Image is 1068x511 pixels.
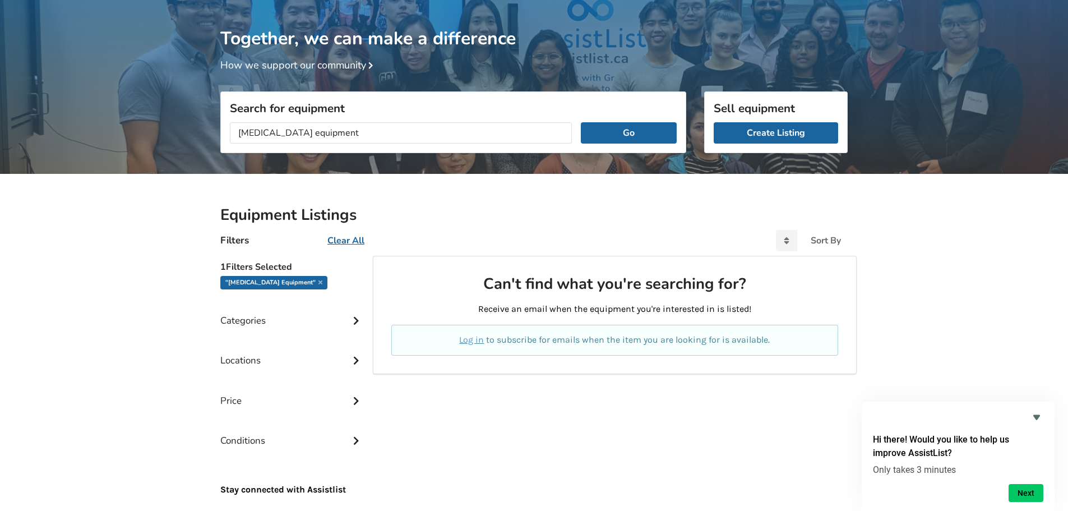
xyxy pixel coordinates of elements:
[459,334,484,345] a: Log in
[220,58,377,72] a: How we support our community
[1030,411,1043,424] button: Hide survey
[327,234,364,247] u: Clear All
[220,332,364,372] div: Locations
[1009,484,1043,502] button: Next question
[220,292,364,332] div: Categories
[405,334,825,347] p: to subscribe for emails when the item you are looking for is available.
[391,303,838,316] p: Receive an email when the equipment you're interested in is listed!
[714,122,838,144] a: Create Listing
[220,412,364,452] div: Conditions
[714,101,838,116] h3: Sell equipment
[230,101,677,116] h3: Search for equipment
[873,411,1043,502] div: Hi there! Would you like to help us improve AssistList?
[391,274,838,294] h2: Can't find what you're searching for?
[230,122,572,144] input: I am looking for...
[220,276,327,289] div: "[MEDICAL_DATA] equipment"
[220,372,364,412] div: Price
[220,205,848,225] h2: Equipment Listings
[873,433,1043,460] h2: Hi there! Would you like to help us improve AssistList?
[873,464,1043,475] p: Only takes 3 minutes
[220,256,364,276] h5: 1 Filters Selected
[811,236,841,245] div: Sort By
[220,234,249,247] h4: Filters
[220,452,364,496] p: Stay connected with Assistlist
[581,122,677,144] button: Go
